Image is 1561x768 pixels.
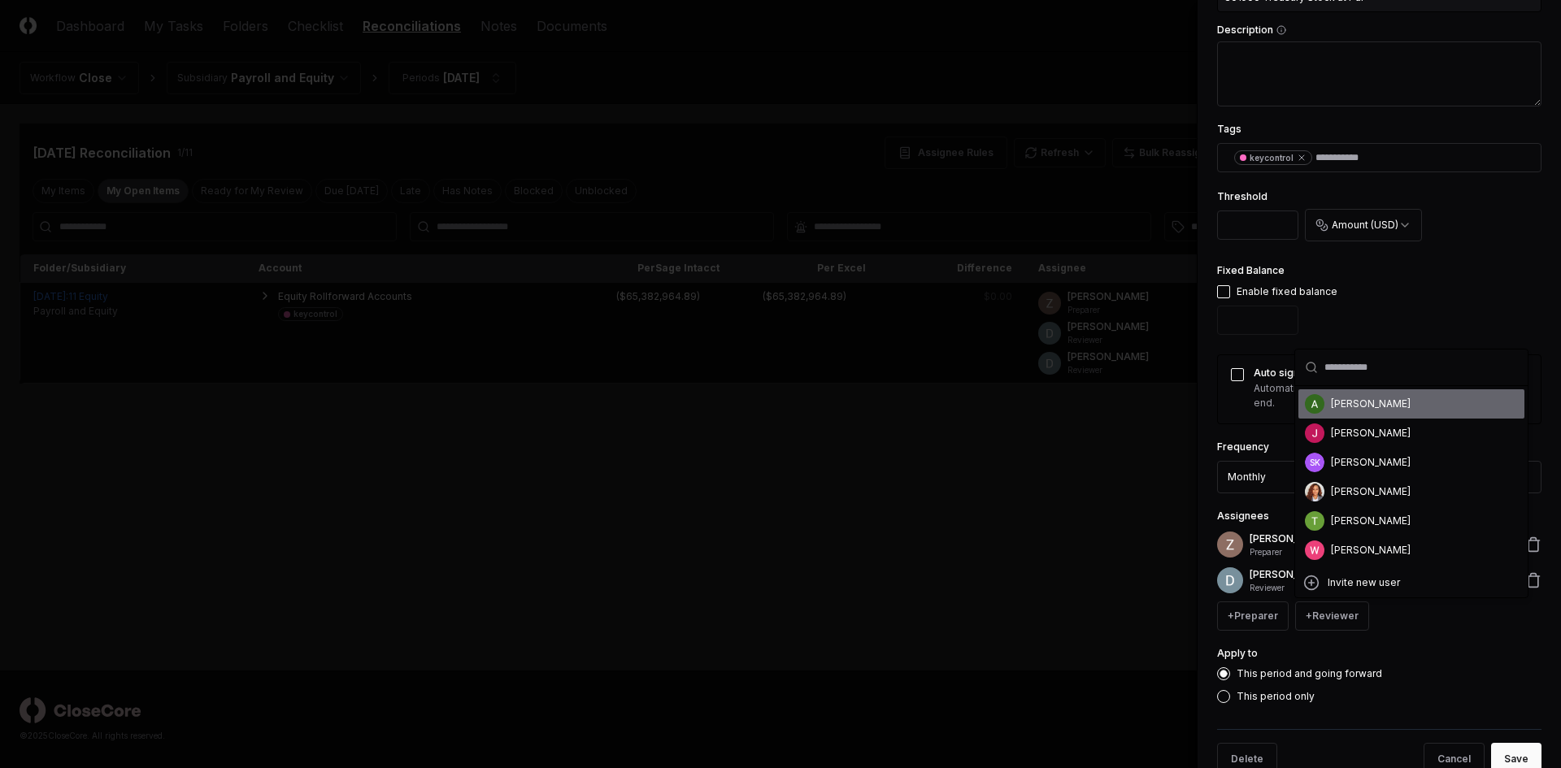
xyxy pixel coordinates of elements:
label: Frequency [1217,440,1269,453]
div: [PERSON_NAME] [1331,397,1411,411]
img: ACg8ocIceHSWyQfagGvDoxhDyw_3B2kX-HJcUhl_gb0t8GGG-Ydwuw=s96-c [1305,540,1324,560]
img: ACg8ocKnDsamp5-SE65NkOhq35AnOBarAXdzXQ03o9g231ijNgHgyA=s96-c [1217,532,1243,558]
label: This period and going forward [1237,669,1382,679]
div: Enable fixed balance [1237,284,1337,299]
p: Preparer [1250,546,1369,558]
label: Description [1217,25,1541,35]
a: Invite new user [1302,573,1521,592]
button: Description [1276,25,1286,35]
div: [PERSON_NAME] [1331,543,1411,558]
div: [PERSON_NAME] [1331,484,1411,499]
p: Automatically sign off zero-activity accounts at month end. [1254,381,1528,410]
label: Fixed Balance [1217,264,1285,276]
div: [PERSON_NAME] [1331,514,1411,528]
div: [PERSON_NAME] [1331,426,1411,440]
label: Tags [1217,123,1241,135]
label: Apply to [1217,647,1258,659]
div: keycontrol [1250,152,1307,164]
label: This period only [1237,692,1315,701]
label: Threshold [1217,190,1267,202]
label: Assignees [1217,510,1269,522]
img: ACg8ocLeIi4Jlns6Fsr4lO0wQ1XJrFQvF4yUjbLrd1AsCAOmrfa1KQ=s96-c [1217,567,1243,593]
p: Reviewer [1250,582,1369,594]
p: [PERSON_NAME] [1250,532,1369,546]
button: +Preparer [1217,601,1289,631]
img: ACg8ocJfBSitaon9c985KWe3swqK2kElzkAv-sHk65QWxGQz4ldowg=s96-c [1305,423,1324,443]
img: ACg8ocIes5YhaKvyYBpXWIzTCat3mOAs2x276Zb6uNUtLtLH7HTu9Q=s96-c [1305,511,1324,531]
span: SK [1310,457,1320,469]
div: Suggestions [1295,386,1528,597]
img: ACg8ocKKg2129bkBZaX4SAoUQtxLaQ4j-f2PQjMuak4pDCyzCI-IvA=s96-c [1305,394,1324,414]
div: [PERSON_NAME] [1331,455,1411,470]
label: Auto sign-off [1254,368,1528,378]
img: ACg8ocLdVaUJ3SPYiWtV1SCOCLc5fH8jwZS3X49UX5Q0z8zS0ESX3Ok=s96-c [1305,482,1324,501]
p: [PERSON_NAME] [1250,567,1369,582]
button: +Reviewer [1295,601,1369,631]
